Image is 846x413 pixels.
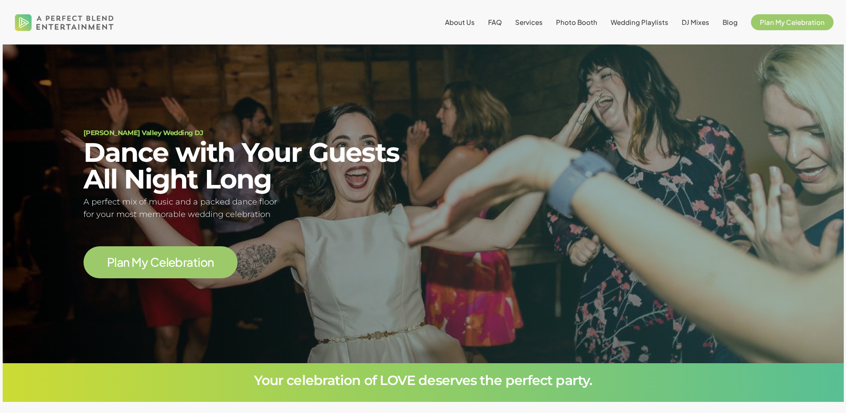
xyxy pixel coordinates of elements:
[515,19,543,26] a: Services
[183,256,187,268] span: r
[114,256,116,268] span: l
[723,18,738,26] span: Blog
[723,19,738,26] a: Blog
[760,18,825,26] span: Plan My Celebration
[207,256,214,268] span: n
[611,19,668,26] a: Wedding Playlists
[117,256,123,268] span: a
[556,18,597,26] span: Photo Booth
[83,129,412,136] h1: [PERSON_NAME] Valley Wedding DJ
[187,256,193,268] span: a
[12,6,116,38] img: A Perfect Blend Entertainment
[142,256,148,268] span: y
[123,256,129,268] span: n
[611,18,668,26] span: Wedding Playlists
[751,19,834,26] a: Plan My Celebration
[168,256,175,268] span: e
[682,19,709,26] a: DJ Mixes
[107,256,214,269] a: Plan My Celebration
[166,256,168,268] span: l
[107,256,114,268] span: P
[682,18,709,26] span: DJ Mixes
[193,256,198,268] span: t
[175,256,183,268] span: b
[445,19,475,26] a: About Us
[488,18,502,26] span: FAQ
[83,139,412,192] h2: Dance with Your Guests All Night Long
[198,256,200,268] span: i
[131,256,141,268] span: M
[83,196,412,221] h5: A perfect mix of music and a packed dance floor for your most memorable wedding celebration
[83,374,763,387] h3: Your celebration of LOVE deserves the perfect party.
[556,19,597,26] a: Photo Booth
[445,18,475,26] span: About Us
[488,19,502,26] a: FAQ
[150,256,159,268] span: C
[200,256,207,268] span: o
[159,256,166,268] span: e
[515,18,543,26] span: Services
